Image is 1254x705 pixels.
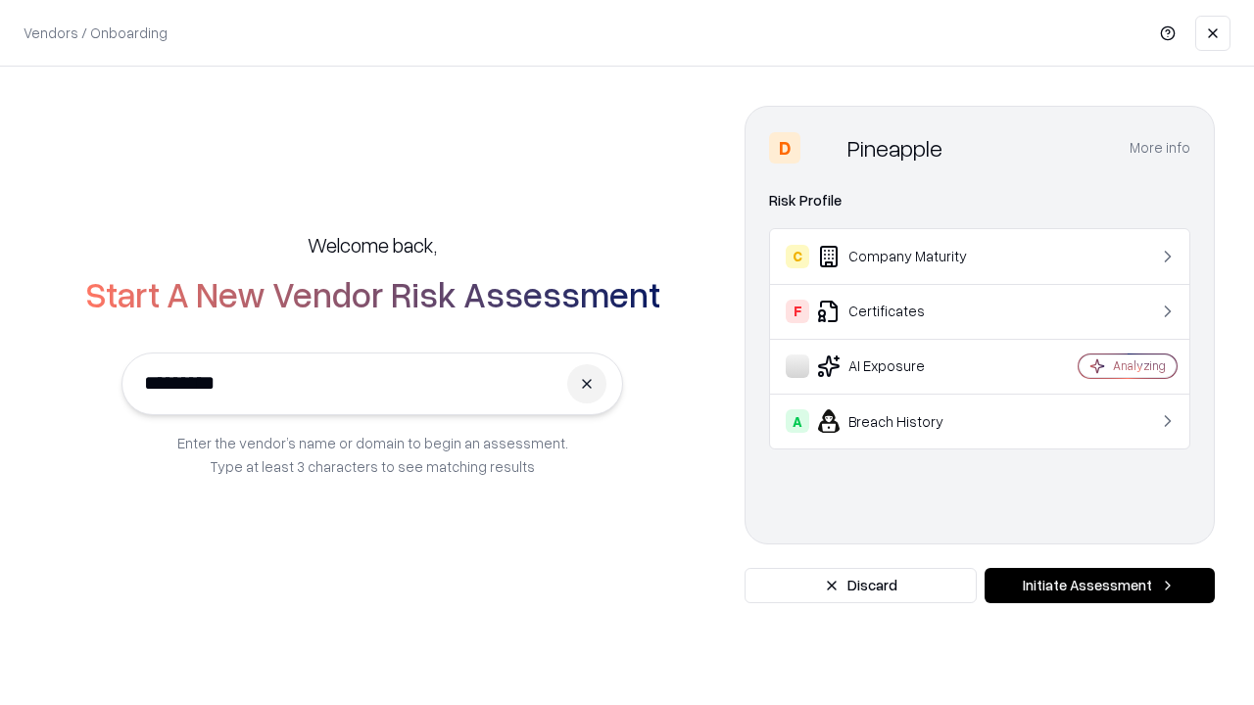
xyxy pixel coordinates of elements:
[786,354,1020,378] div: AI Exposure
[769,189,1190,212] div: Risk Profile
[1113,357,1166,374] div: Analyzing
[786,245,1020,268] div: Company Maturity
[769,132,800,164] div: D
[786,300,1020,323] div: Certificates
[85,274,660,313] h2: Start A New Vendor Risk Assessment
[786,300,809,323] div: F
[308,231,437,258] h5: Welcome back,
[786,409,809,433] div: A
[745,568,977,603] button: Discard
[786,245,809,268] div: C
[808,132,840,164] img: Pineapple
[1130,130,1190,165] button: More info
[847,132,942,164] div: Pineapple
[985,568,1215,603] button: Initiate Assessment
[786,409,1020,433] div: Breach History
[177,431,568,478] p: Enter the vendor’s name or domain to begin an assessment. Type at least 3 characters to see match...
[24,23,168,43] p: Vendors / Onboarding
